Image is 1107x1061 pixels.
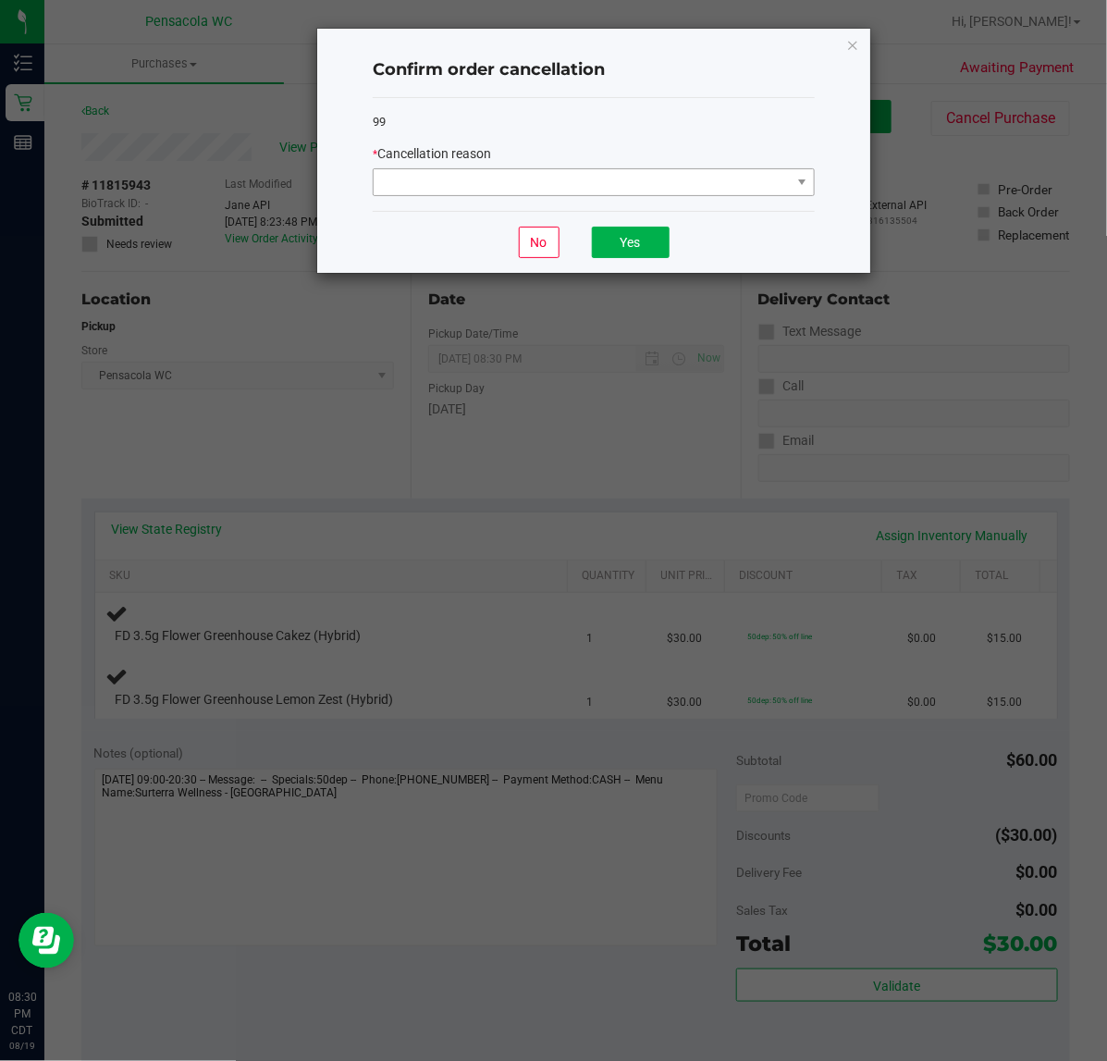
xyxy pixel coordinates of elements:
button: Yes [592,227,670,258]
button: Close [846,33,859,56]
h4: Confirm order cancellation [373,58,815,82]
iframe: Resource center [18,913,74,968]
span: Cancellation reason [377,146,491,161]
button: No [519,227,560,258]
span: 99 [373,115,386,129]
